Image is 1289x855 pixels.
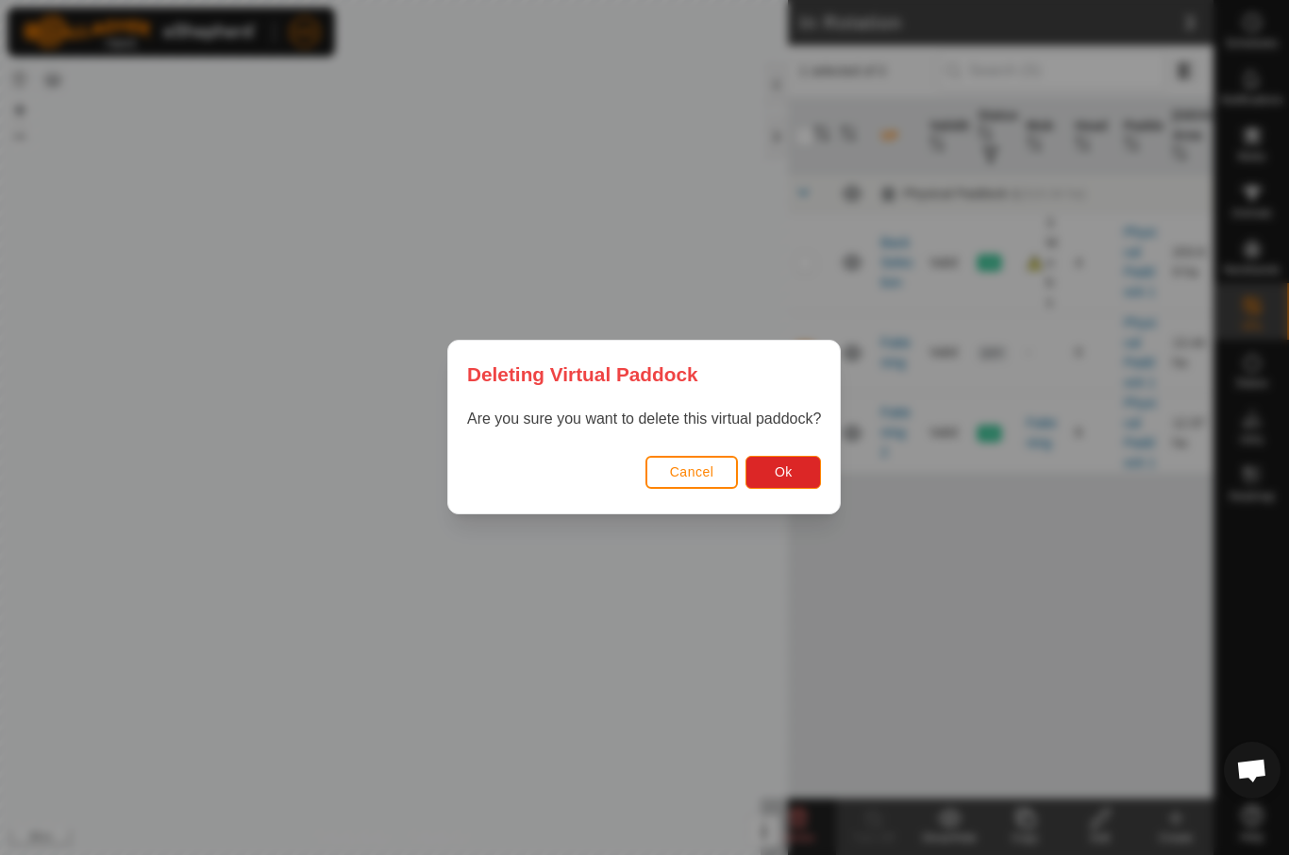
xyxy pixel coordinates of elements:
[670,465,714,480] span: Cancel
[746,456,822,489] button: Ok
[1224,742,1281,798] div: Open chat
[467,409,821,431] p: Are you sure you want to delete this virtual paddock?
[467,360,698,389] span: Deleting Virtual Paddock
[775,465,793,480] span: Ok
[645,456,739,489] button: Cancel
